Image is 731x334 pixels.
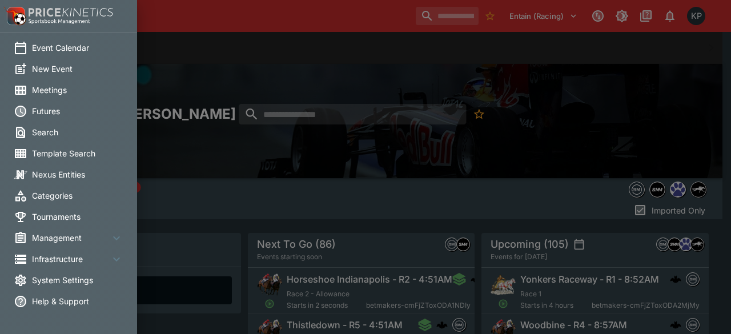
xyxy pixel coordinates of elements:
span: System Settings [32,274,123,286]
span: Template Search [32,147,123,159]
img: PriceKinetics Logo [3,5,26,27]
span: Management [32,232,110,244]
span: Categories [32,190,123,202]
span: Futures [32,105,123,117]
span: Infrastructure [32,253,110,265]
span: Meetings [32,84,123,96]
span: Help & Support [32,295,123,307]
span: Search [32,126,123,138]
span: Nexus Entities [32,168,123,180]
span: Event Calendar [32,42,123,54]
span: New Event [32,63,123,75]
img: PriceKinetics [29,8,113,17]
img: Sportsbook Management [29,19,90,24]
span: Tournaments [32,211,123,223]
